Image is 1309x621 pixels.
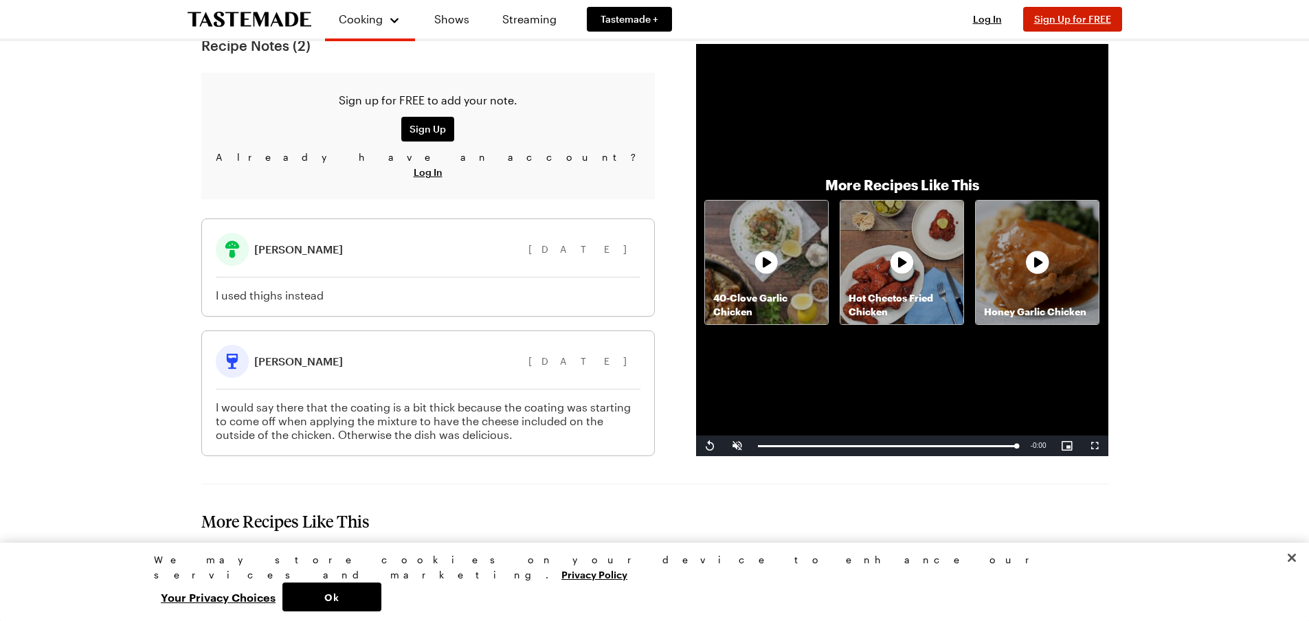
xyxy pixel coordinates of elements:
[282,583,381,611] button: Ok
[561,567,627,580] a: More information about your privacy, opens in a new tab
[704,200,829,324] a: 40-Clove Garlic ChickenRecipe image thumbnail
[254,354,343,368] span: [PERSON_NAME]
[758,445,1017,447] div: Progress Bar
[414,166,443,179] button: Log In
[973,13,1002,25] span: Log In
[216,345,249,378] img: Matthew H. avatar
[1023,7,1122,32] button: Sign Up for FREE
[201,512,1108,531] h2: More Recipes Like This
[1034,13,1111,25] span: Sign Up for FREE
[212,92,644,109] p: Sign up for FREE to add your note.
[528,243,640,255] span: [DATE]
[212,150,644,180] p: Already have an account?
[976,305,1099,319] p: Honey Garlic Chicken
[401,117,454,142] button: Sign Up
[705,291,828,319] p: 40-Clove Garlic Chicken
[154,583,282,611] button: Your Privacy Choices
[154,552,1143,583] div: We may store cookies on your device to enhance our services and marketing.
[339,5,401,33] button: Cooking
[1053,436,1081,456] button: Picture-in-Picture
[528,355,640,367] span: [DATE]
[216,400,640,442] p: I would say there that the coating is a bit thick because the coating was starting to come off wh...
[1081,436,1108,456] button: Fullscreen
[254,242,343,256] span: [PERSON_NAME]
[188,12,311,27] a: To Tastemade Home Page
[1031,442,1033,449] span: -
[528,354,640,369] button: [DATE]
[696,436,724,456] button: Replay
[601,12,658,26] span: Tastemade +
[960,12,1015,26] button: Log In
[1033,442,1046,449] span: 0:00
[825,175,979,194] p: More Recipes Like This
[216,289,640,302] p: I used thighs instead
[528,242,640,257] button: [DATE]
[1277,543,1307,573] button: Close
[201,37,655,54] h4: Recipe Notes ( 2 )
[840,291,963,319] p: Hot Cheetos Fried Chicken
[724,436,751,456] button: Unmute
[587,7,672,32] a: Tastemade +
[410,122,446,136] span: Sign Up
[339,12,383,25] span: Cooking
[840,200,964,324] a: Hot Cheetos Fried ChickenRecipe image thumbnail
[975,200,1099,324] a: Honey Garlic ChickenRecipe image thumbnail
[216,233,249,266] img: Nicole E. avatar
[154,552,1143,611] div: Privacy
